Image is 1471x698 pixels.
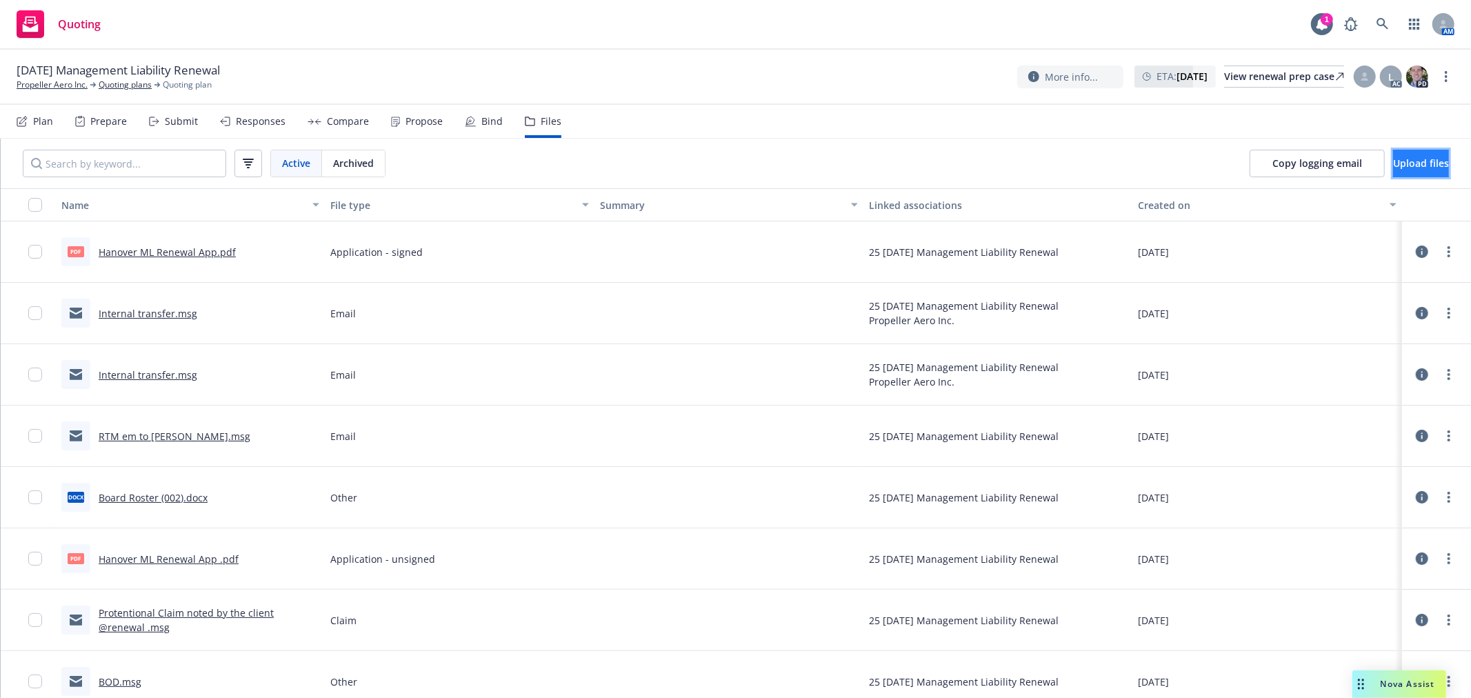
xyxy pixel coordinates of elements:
[99,430,250,443] a: RTM em to [PERSON_NAME].msg
[1352,670,1446,698] button: Nova Assist
[1177,70,1208,83] strong: [DATE]
[28,675,42,688] input: Toggle Row Selected
[1224,66,1344,88] a: View renewal prep case
[330,429,356,443] span: Email
[869,429,1059,443] div: 25 [DATE] Management Liability Renewal
[869,675,1059,689] div: 25 [DATE] Management Liability Renewal
[869,299,1059,313] div: 25 [DATE] Management Liability Renewal
[869,313,1059,328] div: Propeller Aero Inc.
[56,188,325,221] button: Name
[28,368,42,381] input: Toggle Row Selected
[1224,66,1344,87] div: View renewal prep case
[28,245,42,259] input: Toggle Row Selected
[1139,613,1170,628] span: [DATE]
[1017,66,1123,88] button: More info...
[28,552,42,566] input: Toggle Row Selected
[99,246,236,259] a: Hanover ML Renewal App.pdf
[17,79,88,91] a: Propeller Aero Inc.
[99,79,152,91] a: Quoting plans
[1139,490,1170,505] span: [DATE]
[17,62,220,79] span: [DATE] Management Liability Renewal
[1441,428,1457,444] a: more
[28,306,42,320] input: Toggle Row Selected
[869,613,1059,628] div: 25 [DATE] Management Liability Renewal
[481,116,503,127] div: Bind
[869,490,1059,505] div: 25 [DATE] Management Liability Renewal
[1388,70,1394,84] span: L
[1441,305,1457,321] a: more
[99,552,239,566] a: Hanover ML Renewal App .pdf
[541,116,561,127] div: Files
[28,198,42,212] input: Select all
[330,675,357,689] span: Other
[863,188,1132,221] button: Linked associations
[282,156,310,170] span: Active
[99,307,197,320] a: Internal transfer.msg
[1393,150,1449,177] button: Upload files
[1401,10,1428,38] a: Switch app
[1441,612,1457,628] a: more
[869,245,1059,259] div: 25 [DATE] Management Liability Renewal
[1133,188,1402,221] button: Created on
[1393,157,1449,170] span: Upload files
[1045,70,1098,84] span: More info...
[594,188,863,221] button: Summary
[330,306,356,321] span: Email
[99,491,208,504] a: Board Roster (002).docx
[28,429,42,443] input: Toggle Row Selected
[1139,245,1170,259] span: [DATE]
[1139,675,1170,689] span: [DATE]
[330,245,423,259] span: Application - signed
[1441,550,1457,567] a: more
[1381,678,1435,690] span: Nova Assist
[869,198,1127,212] div: Linked associations
[68,492,84,502] span: docx
[869,552,1059,566] div: 25 [DATE] Management Liability Renewal
[28,613,42,627] input: Toggle Row Selected
[1441,243,1457,260] a: more
[406,116,443,127] div: Propose
[1139,552,1170,566] span: [DATE]
[1369,10,1397,38] a: Search
[165,116,198,127] div: Submit
[33,116,53,127] div: Plan
[1441,489,1457,506] a: more
[330,368,356,382] span: Email
[869,375,1059,389] div: Propeller Aero Inc.
[68,553,84,564] span: pdf
[236,116,286,127] div: Responses
[1352,670,1370,698] div: Drag to move
[1139,198,1381,212] div: Created on
[330,613,357,628] span: Claim
[1441,673,1457,690] a: more
[1139,429,1170,443] span: [DATE]
[99,675,141,688] a: BOD.msg
[68,246,84,257] span: pdf
[330,198,573,212] div: File type
[99,606,274,634] a: Protentional Claim noted by the client @renewal .msg
[28,490,42,504] input: Toggle Row Selected
[1438,68,1454,85] a: more
[1441,366,1457,383] a: more
[58,19,101,30] span: Quoting
[90,116,127,127] div: Prepare
[1321,13,1333,26] div: 1
[11,5,106,43] a: Quoting
[1157,69,1208,83] span: ETA :
[163,79,212,91] span: Quoting plan
[330,490,357,505] span: Other
[600,198,843,212] div: Summary
[1139,368,1170,382] span: [DATE]
[1250,150,1385,177] button: Copy logging email
[327,116,369,127] div: Compare
[1272,157,1362,170] span: Copy logging email
[1406,66,1428,88] img: photo
[1337,10,1365,38] a: Report a Bug
[61,198,304,212] div: Name
[869,360,1059,375] div: 25 [DATE] Management Liability Renewal
[99,368,197,381] a: Internal transfer.msg
[325,188,594,221] button: File type
[330,552,435,566] span: Application - unsigned
[23,150,226,177] input: Search by keyword...
[333,156,374,170] span: Archived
